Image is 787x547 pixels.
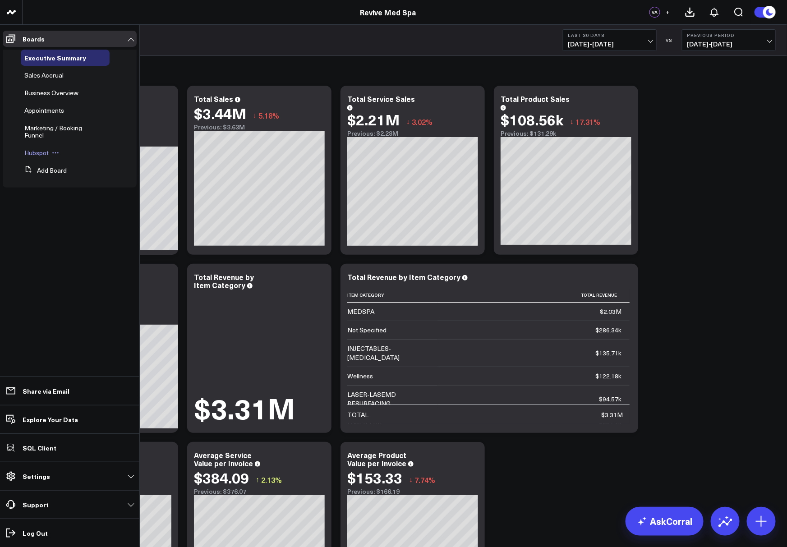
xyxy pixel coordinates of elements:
[23,501,49,508] p: Support
[347,288,437,303] th: Item Category
[347,130,478,137] div: Previous: $2.28M
[568,32,652,38] b: Last 30 Days
[347,272,460,282] div: Total Revenue by Item Category
[23,387,69,395] p: Share via Email
[406,116,410,128] span: ↓
[261,475,282,485] span: 2.13%
[501,130,631,137] div: Previous: $131.29k
[194,469,249,486] div: $384.09
[347,488,478,495] div: Previous: $166.19
[24,54,86,61] a: Executive Summary
[687,41,771,48] span: [DATE] - [DATE]
[347,469,402,486] div: $153.33
[568,41,652,48] span: [DATE] - [DATE]
[253,110,257,121] span: ↓
[687,32,771,38] b: Previous Period
[563,29,657,51] button: Last 30 Days[DATE]-[DATE]
[347,372,373,381] div: Wellness
[649,7,660,18] div: VA
[23,529,48,537] p: Log Out
[194,124,325,131] div: Previous: $3.63M
[599,395,621,404] div: $94.57k
[23,416,78,423] p: Explore Your Data
[347,390,429,408] div: LASER-LASEMD RESURFACING
[347,94,415,104] div: Total Service Sales
[24,149,49,156] a: Hubspot
[24,106,64,115] span: Appointments
[194,394,295,422] div: $3.31M
[595,326,621,335] div: $286.34k
[24,148,49,157] span: Hubspot
[360,7,416,17] a: Revive Med Spa
[194,450,253,468] div: Average Service Value per Invoice
[437,288,630,303] th: Total Revenue
[570,116,574,128] span: ↓
[661,37,677,43] div: VS
[601,410,623,419] div: $3.31M
[258,110,279,120] span: 5.18%
[595,372,621,381] div: $122.18k
[666,9,670,15] span: +
[595,349,621,358] div: $135.71k
[24,71,64,79] span: Sales Accrual
[24,89,78,97] a: Business Overview
[3,525,137,541] a: Log Out
[501,111,563,128] div: $108.56k
[24,72,64,79] a: Sales Accrual
[347,326,387,335] div: Not Specified
[194,105,246,121] div: $3.44M
[575,117,600,127] span: 17.31%
[194,272,254,290] div: Total Revenue by Item Category
[23,444,56,451] p: SQL Client
[194,94,233,104] div: Total Sales
[3,440,137,456] a: SQL Client
[600,307,621,316] div: $2.03M
[626,507,704,536] a: AskCorral
[24,107,64,114] a: Appointments
[682,29,776,51] button: Previous Period[DATE]-[DATE]
[24,53,86,62] span: Executive Summary
[23,35,45,42] p: Boards
[414,475,435,485] span: 7.74%
[21,162,67,179] button: Add Board
[23,473,50,480] p: Settings
[24,124,97,139] a: Marketing / Booking Funnel
[347,307,374,316] div: MEDSPA
[347,410,368,419] div: TOTAL
[256,474,259,486] span: ↑
[24,88,78,97] span: Business Overview
[194,488,325,495] div: Previous: $376.07
[412,117,433,127] span: 3.02%
[409,474,413,486] span: ↓
[24,124,82,139] span: Marketing / Booking Funnel
[663,7,673,18] button: +
[501,94,570,104] div: Total Product Sales
[347,111,400,128] div: $2.21M
[347,344,429,362] div: INJECTABLES-[MEDICAL_DATA]
[347,450,406,468] div: Average Product Value per Invoice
